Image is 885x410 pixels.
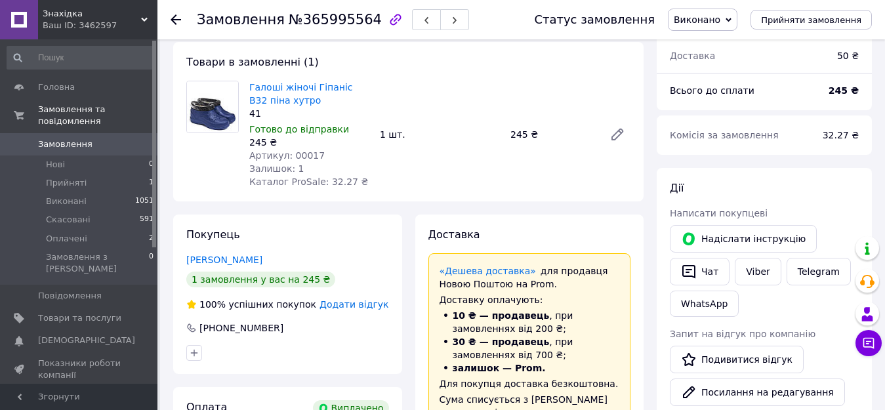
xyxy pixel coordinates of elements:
a: WhatsApp [670,291,739,317]
span: 0 [149,251,154,275]
a: «Дешева доставка» [440,266,536,276]
input: Пошук [7,46,155,70]
button: Чат [670,258,730,285]
img: Галоші жіночі Гіпаніс В32 піна хутро [187,81,238,133]
li: , при замовленнях від 200 ₴; [440,309,620,335]
div: Ваш ID: 3462597 [43,20,157,31]
span: №365995564 [289,12,382,28]
span: Запит на відгук про компанію [670,329,815,339]
span: 1051 [135,195,154,207]
span: 2 [149,233,154,245]
button: Прийняти замовлення [751,10,872,30]
span: Нові [46,159,65,171]
div: [PHONE_NUMBER] [198,321,285,335]
b: 245 ₴ [829,85,859,96]
div: 50 ₴ [829,41,867,70]
span: Покупець [186,228,240,241]
a: Галоші жіночі Гіпаніс В32 піна хутро [249,82,353,106]
div: для продавця Новою Поштою на Prom. [440,264,620,291]
a: Viber [735,258,781,285]
span: Комісія за замовлення [670,130,779,140]
span: Замовлення з [PERSON_NAME] [46,251,149,275]
span: Написати покупцеві [670,208,768,218]
span: Товари та послуги [38,312,121,324]
span: Виконано [674,14,720,25]
span: Залишок: 1 [249,163,304,174]
span: Додати відгук [319,299,388,310]
div: успішних покупок [186,298,316,311]
span: Замовлення [38,138,93,150]
span: Замовлення [197,12,285,28]
span: Замовлення та повідомлення [38,104,157,127]
span: Каталог ProSale: 32.27 ₴ [249,176,368,187]
button: Чат з покупцем [855,330,882,356]
div: 245 ₴ [505,125,599,144]
div: Для покупця доставка безкоштовна. [440,377,620,390]
span: залишок — Prom. [453,363,546,373]
span: [DEMOGRAPHIC_DATA] [38,335,135,346]
span: Артикул: 00017 [249,150,325,161]
span: 10 ₴ — продавець [453,310,550,321]
span: Повідомлення [38,290,102,302]
div: 1 шт. [375,125,505,144]
span: 30 ₴ — продавець [453,337,550,347]
span: Знахідка [43,8,141,20]
span: Прийняти замовлення [761,15,861,25]
span: 1 [149,177,154,189]
span: Товари в замовленні (1) [186,56,319,68]
span: 100% [199,299,226,310]
a: Подивитися відгук [670,346,804,373]
span: Показники роботи компанії [38,358,121,381]
div: Статус замовлення [534,13,655,26]
div: 1 замовлення у вас на 245 ₴ [186,272,335,287]
div: 245 ₴ [249,136,369,149]
span: Готово до відправки [249,124,349,134]
a: Редагувати [604,121,630,148]
span: Прийняті [46,177,87,189]
a: Telegram [787,258,851,285]
span: Дії [670,182,684,194]
span: Головна [38,81,75,93]
span: 0 [149,159,154,171]
button: Посилання на редагування [670,379,845,406]
span: Доставка [428,228,480,241]
button: Надіслати інструкцію [670,225,817,253]
li: , при замовленнях від 700 ₴; [440,335,620,361]
span: 32.27 ₴ [823,130,859,140]
div: Доставку оплачують: [440,293,620,306]
span: Оплачені [46,233,87,245]
span: 591 [140,214,154,226]
span: Скасовані [46,214,91,226]
span: Всього до сплати [670,85,754,96]
span: Доставка [670,51,715,61]
a: [PERSON_NAME] [186,255,262,265]
div: 41 [249,107,369,120]
div: Повернутися назад [171,13,181,26]
span: Виконані [46,195,87,207]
